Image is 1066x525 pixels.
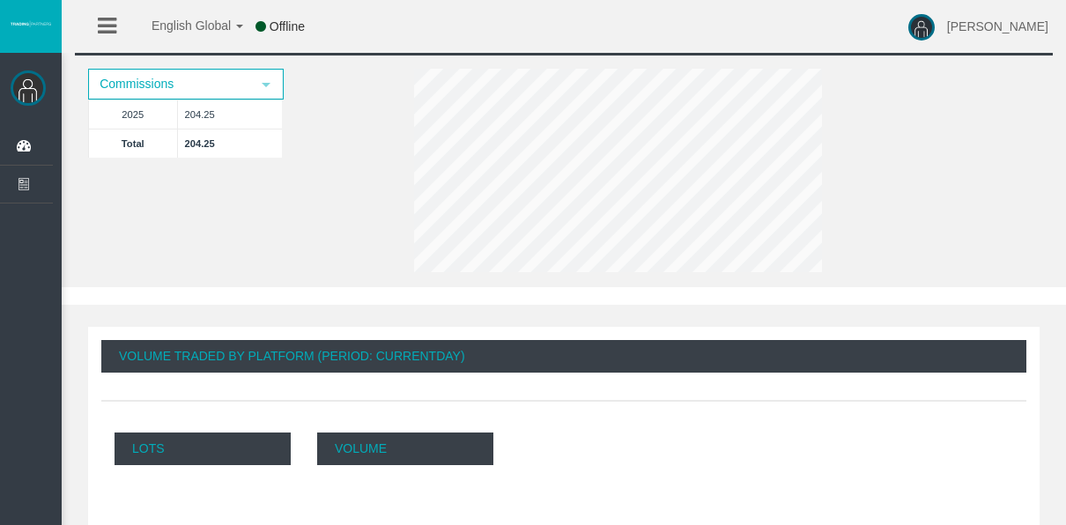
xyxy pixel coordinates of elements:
span: select [259,78,273,92]
img: logo.svg [9,20,53,27]
span: Offline [270,19,305,33]
td: Total [89,129,178,158]
span: English Global [129,18,231,33]
td: 204.25 [177,129,282,158]
span: [PERSON_NAME] [947,19,1048,33]
td: 2025 [89,100,178,129]
p: Volume [317,433,493,465]
div: Volume Traded By Platform (Period: CurrentDay) [101,340,1026,373]
p: Lots [115,433,291,465]
img: user-image [908,14,935,41]
td: 204.25 [177,100,282,129]
span: Commissions [90,70,250,98]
